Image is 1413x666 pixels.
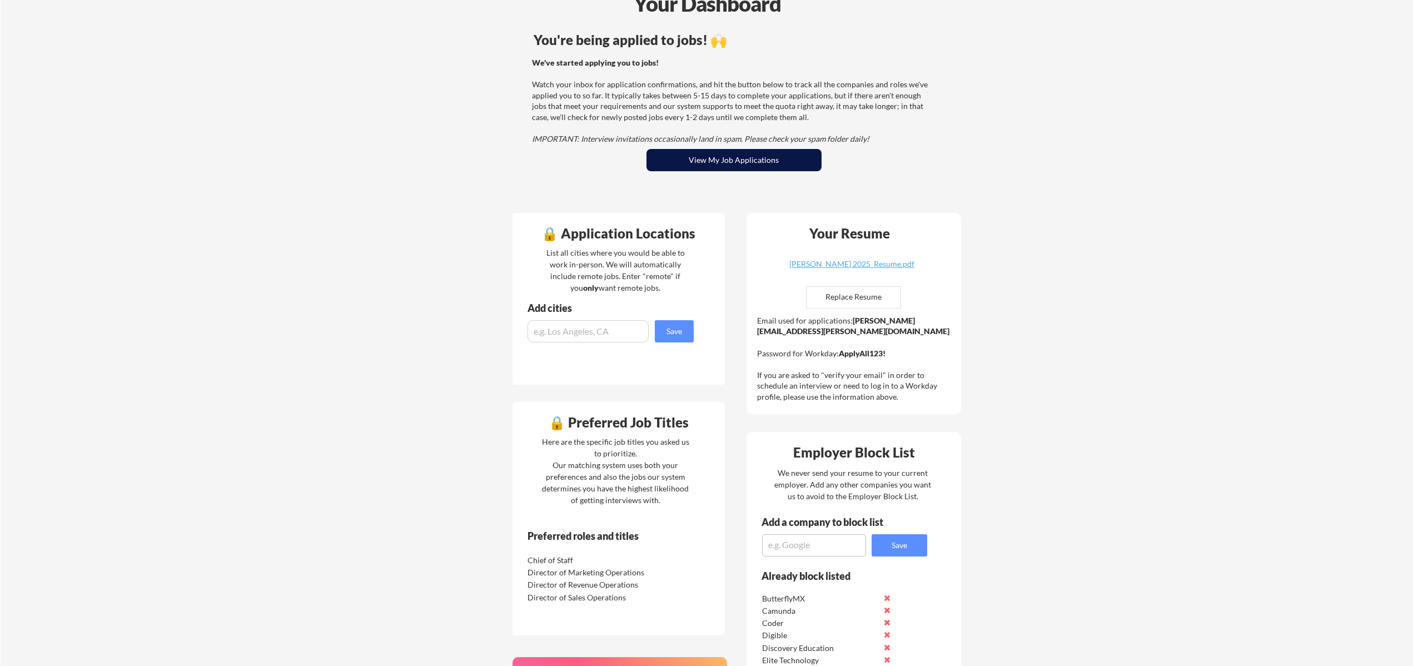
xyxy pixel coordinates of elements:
[872,534,927,556] button: Save
[655,320,694,342] button: Save
[762,630,879,641] div: Digible
[762,571,912,581] div: Already block listed
[532,58,659,67] strong: We've started applying you to jobs!
[528,531,679,541] div: Preferred roles and titles
[795,227,905,240] div: Your Resume
[528,567,645,578] div: Director of Marketing Operations
[757,315,953,402] div: Email used for applications: Password for Workday: If you are asked to "verify your email" in ord...
[786,260,918,277] a: [PERSON_NAME] 2025_Resume.pdf
[762,618,879,629] div: Coder
[757,316,949,336] strong: [PERSON_NAME][EMAIL_ADDRESS][PERSON_NAME][DOMAIN_NAME]
[515,227,722,240] div: 🔒 Application Locations
[762,517,900,527] div: Add a company to block list
[839,349,885,358] strong: ApplyAll123!
[762,655,879,666] div: Elite Technology
[583,283,599,292] strong: only
[528,555,645,566] div: Chief of Staff
[539,247,692,294] div: List all cities where you would be able to work in-person. We will automatically include remote j...
[762,643,879,654] div: Discovery Education
[528,592,645,603] div: Director of Sales Operations
[528,303,696,313] div: Add cities
[762,605,879,617] div: Camunda
[528,579,645,590] div: Director of Revenue Operations
[774,467,932,502] div: We never send your resume to your current employer. Add any other companies you want us to avoid ...
[528,320,649,342] input: e.g. Los Angeles, CA
[534,33,934,47] div: You're being applied to jobs! 🙌
[646,149,822,171] button: View My Job Applications
[539,436,692,506] div: Here are the specific job titles you asked us to prioritize. Our matching system uses both your p...
[751,446,958,459] div: Employer Block List
[762,593,879,604] div: ButterflyMX
[532,57,933,145] div: Watch your inbox for application confirmations, and hit the button below to track all the compani...
[786,260,918,268] div: [PERSON_NAME] 2025_Resume.pdf
[515,416,722,429] div: 🔒 Preferred Job Titles
[532,134,869,143] em: IMPORTANT: Interview invitations occasionally land in spam. Please check your spam folder daily!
